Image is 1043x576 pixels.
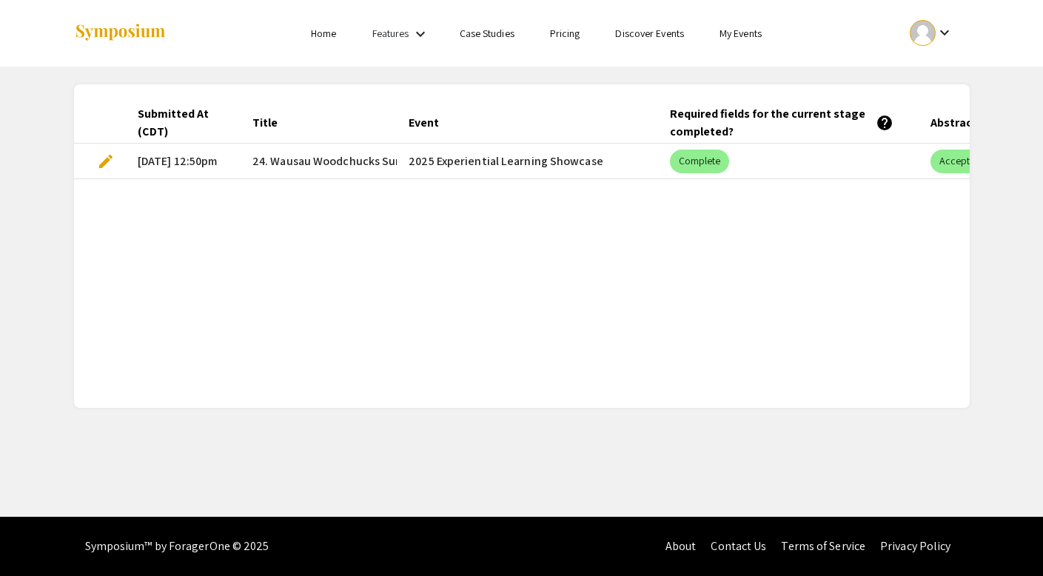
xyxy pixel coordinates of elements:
a: Contact Us [711,538,766,554]
a: Privacy Policy [880,538,950,554]
div: Submitted At (CDT) [138,105,215,141]
a: Discover Events [615,27,684,40]
img: Symposium by ForagerOne [74,23,167,43]
mat-icon: Expand account dropdown [936,24,953,41]
div: Title [252,114,278,132]
mat-chip: Complete [670,150,730,173]
mat-cell: 2025 Experiential Learning Showcase [397,144,657,179]
a: Pricing [550,27,580,40]
div: Submitted At (CDT) [138,105,229,141]
div: Required fields for the current stage completed? [670,105,893,141]
mat-icon: Expand Features list [412,25,429,43]
mat-cell: [DATE] 12:50pm [126,144,241,179]
a: Features [372,27,409,40]
div: Event [409,114,439,132]
a: Case Studies [460,27,514,40]
span: 24. Wausau Woodchucks Summer 2025 [252,153,452,170]
div: Title [252,114,291,132]
a: Home [311,27,336,40]
mat-chip: Accepted for Event [930,150,1033,173]
a: My Events [720,27,762,40]
div: Required fields for the current stage completed?help [670,105,907,141]
a: About [665,538,697,554]
a: Terms of Service [781,538,865,554]
span: edit [97,153,115,170]
div: Symposium™ by ForagerOne © 2025 [85,517,269,576]
button: Expand account dropdown [894,16,969,50]
iframe: Chat [11,509,63,565]
div: Event [409,114,452,132]
mat-icon: help [876,114,893,132]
